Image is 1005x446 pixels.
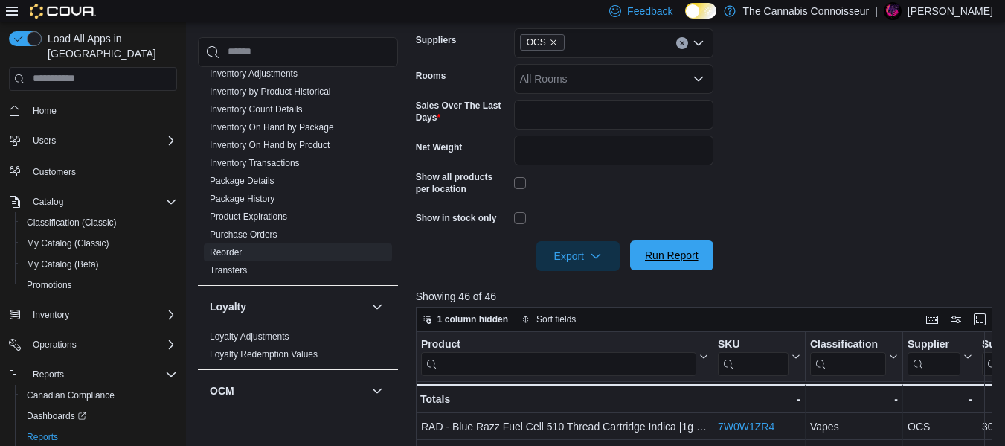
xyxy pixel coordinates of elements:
a: Home [27,102,62,120]
button: Reports [3,364,183,385]
a: Product Expirations [210,211,287,222]
span: Package Details [210,175,274,187]
button: Operations [3,334,183,355]
button: Display options [947,310,965,328]
span: Canadian Compliance [27,389,115,401]
button: Inventory [3,305,183,325]
span: Promotions [21,276,177,294]
button: Users [27,132,62,150]
div: - [810,390,898,408]
button: Inventory [27,306,75,324]
a: Inventory On Hand by Package [210,122,334,133]
span: Inventory Adjustments [210,68,298,80]
button: Loyalty [368,298,386,316]
div: - [718,390,800,408]
p: The Cannabis Connoisseur [743,2,870,20]
span: Catalog [27,193,177,211]
span: Canadian Compliance [21,386,177,404]
span: Promotions [27,279,72,291]
span: Run Report [645,248,699,263]
a: Package Details [210,176,274,186]
button: Catalog [27,193,69,211]
a: Dashboards [21,407,92,425]
button: Loyalty [210,299,365,314]
span: Reports [33,369,64,380]
span: Home [27,101,177,120]
a: Promotions [21,276,78,294]
div: SKU URL [718,338,789,376]
span: OCS [527,35,546,50]
span: Users [33,135,56,147]
span: Reports [27,366,177,383]
button: My Catalog (Classic) [15,233,183,254]
span: Operations [27,336,177,354]
span: Dashboards [21,407,177,425]
button: Customers [3,160,183,182]
button: Clear input [676,37,688,49]
button: Open list of options [693,73,704,85]
div: SKU [718,338,789,352]
button: Classification [810,338,898,376]
img: Cova [30,4,96,19]
button: Users [3,130,183,151]
span: OCS [520,34,565,51]
span: My Catalog (Classic) [21,235,177,252]
a: Transfers [210,265,247,275]
span: Inventory On Hand by Package [210,121,334,133]
p: [PERSON_NAME] [908,2,993,20]
span: Customers [27,162,177,180]
h3: Loyalty [210,299,246,314]
button: Keyboard shortcuts [923,310,941,328]
span: Transfers [210,264,247,276]
button: Export [536,241,620,271]
button: Home [3,100,183,121]
button: Canadian Compliance [15,385,183,406]
a: Inventory Count Details [210,104,303,115]
label: Show in stock only [416,212,497,224]
input: Dark Mode [685,3,716,19]
span: Inventory [27,306,177,324]
span: Inventory On Hand by Product [210,139,330,151]
label: Suppliers [416,34,457,46]
span: Feedback [627,4,672,19]
button: Product [421,338,708,376]
span: Loyalty Adjustments [210,331,289,343]
span: Sort fields [536,313,576,325]
div: Supplier [908,338,960,352]
label: Show all products per location [416,171,508,195]
div: Supplier [908,338,960,376]
button: Reports [27,366,70,383]
div: Loyalty [198,328,398,369]
a: My Catalog (Beta) [21,255,105,273]
div: Product [421,338,696,352]
button: Catalog [3,191,183,212]
a: Canadian Compliance [21,386,121,404]
button: Sort fields [516,310,582,328]
button: 1 column hidden [417,310,514,328]
a: Loyalty Adjustments [210,331,289,342]
a: 7W0W1ZR4 [718,421,774,433]
a: Reports [21,428,64,446]
div: OCS [908,418,972,436]
span: Classification (Classic) [27,217,117,229]
p: Showing 46 of 46 [416,289,998,304]
div: Vapes [810,418,898,436]
div: Product [421,338,696,376]
span: Reports [21,428,177,446]
a: Dashboards [15,406,183,427]
span: 1 column hidden [437,313,508,325]
button: Operations [27,336,83,354]
a: Inventory Transactions [210,158,300,168]
span: Customers [33,166,76,178]
a: Inventory Adjustments [210,69,298,79]
span: Dashboards [27,410,86,422]
label: Sales Over The Last Days [416,100,508,124]
a: Inventory by Product Historical [210,86,331,97]
span: Operations [33,339,77,351]
div: Classification [810,338,886,376]
div: Inventory [198,65,398,285]
span: Package History [210,193,274,205]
